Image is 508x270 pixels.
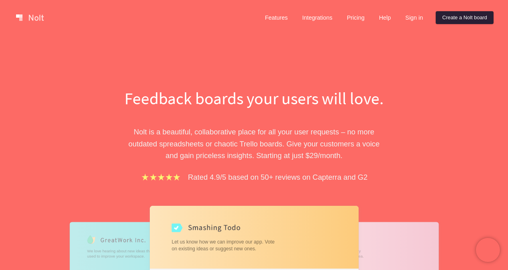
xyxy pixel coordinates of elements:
[476,238,500,262] iframe: Chatra live chat
[141,173,182,182] img: stars.b067e34983.png
[399,11,429,24] a: Sign in
[436,11,494,24] a: Create a Nolt board
[373,11,398,24] a: Help
[116,126,393,161] p: Nolt is a beautiful, collaborative place for all your user requests – no more outdated spreadshee...
[259,11,294,24] a: Features
[188,171,367,183] p: Rated 4.9/5 based on 50+ reviews on Capterra and G2
[116,87,393,110] h1: Feedback boards your users will love.
[341,11,371,24] a: Pricing
[296,11,339,24] a: Integrations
